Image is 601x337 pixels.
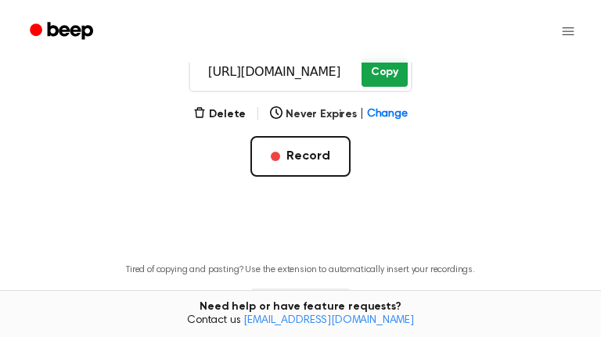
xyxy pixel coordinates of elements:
[255,105,261,124] span: |
[9,314,592,328] span: Contact us
[360,106,364,123] span: |
[367,106,408,123] span: Change
[362,58,408,87] button: Copy
[126,264,475,276] p: Tired of copying and pasting? Use the extension to automatically insert your recordings.
[554,17,582,45] button: Menu
[270,106,408,123] button: Never Expires|Change
[250,136,350,177] button: Record
[193,106,246,123] button: Delete
[243,315,414,326] a: [EMAIL_ADDRESS][DOMAIN_NAME]
[19,16,107,47] a: Beep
